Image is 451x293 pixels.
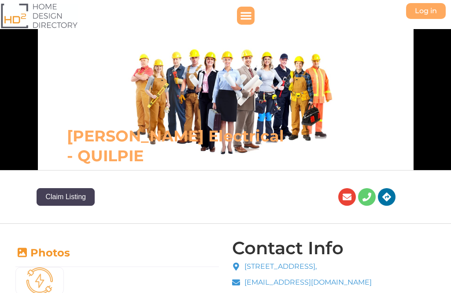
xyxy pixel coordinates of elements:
[415,7,437,15] span: Log in
[67,126,288,166] h6: [PERSON_NAME] Electrical - QUILPIE
[242,261,317,272] span: [STREET_ADDRESS],
[242,277,372,288] span: [EMAIL_ADDRESS][DOMAIN_NAME]
[15,246,70,259] a: Photos
[37,188,95,206] button: Claim Listing
[232,277,372,288] a: [EMAIL_ADDRESS][DOMAIN_NAME]
[232,239,344,257] h4: Contact Info
[237,7,255,25] div: Menu Toggle
[406,3,446,19] a: Log in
